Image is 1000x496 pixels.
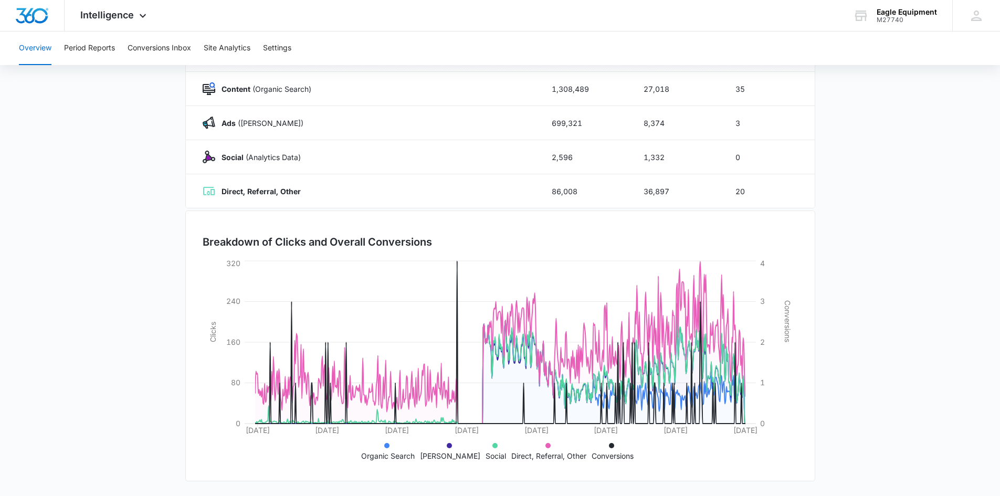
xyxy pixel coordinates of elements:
h3: Breakdown of Clicks and Overall Conversions [203,234,432,250]
div: account name [877,8,937,16]
tspan: 3 [760,297,765,305]
strong: Content [222,85,250,93]
button: Settings [263,31,291,65]
td: 2,596 [539,140,631,174]
img: Content [203,82,215,95]
td: 35 [723,72,815,106]
tspan: [DATE] [524,426,548,435]
strong: Social [222,153,244,162]
p: ([PERSON_NAME]) [215,118,303,129]
td: 1,308,489 [539,72,631,106]
tspan: [DATE] [664,426,688,435]
td: 8,374 [631,106,723,140]
tspan: 160 [226,337,240,346]
div: account id [877,16,937,24]
tspan: 1 [760,378,765,387]
p: [PERSON_NAME] [420,450,480,461]
tspan: 4 [760,259,765,268]
p: Organic Search [361,450,415,461]
button: Overview [19,31,51,65]
p: Conversions [592,450,634,461]
strong: Direct, Referral, Other [222,187,301,196]
tspan: 0 [760,419,765,428]
img: Social [203,151,215,163]
td: 20 [723,174,815,208]
tspan: [DATE] [315,426,339,435]
p: Social [486,450,506,461]
tspan: [DATE] [385,426,409,435]
p: (Organic Search) [215,83,311,94]
button: Period Reports [64,31,115,65]
tspan: 80 [231,378,240,387]
tspan: [DATE] [454,426,478,435]
p: (Analytics Data) [215,152,301,163]
td: 1,332 [631,140,723,174]
tspan: Conversions [783,300,792,342]
tspan: 320 [226,259,240,268]
td: 0 [723,140,815,174]
td: 86,008 [539,174,631,208]
tspan: 2 [760,337,765,346]
button: Site Analytics [204,31,250,65]
button: Conversions Inbox [128,31,191,65]
td: 27,018 [631,72,723,106]
tspan: 0 [236,419,240,428]
tspan: [DATE] [733,426,757,435]
tspan: [DATE] [594,426,618,435]
p: Direct, Referral, Other [511,450,586,461]
strong: Ads [222,119,236,128]
tspan: [DATE] [245,426,269,435]
span: Intelligence [80,9,134,20]
tspan: 240 [226,297,240,305]
td: 699,321 [539,106,631,140]
td: 36,897 [631,174,723,208]
td: 3 [723,106,815,140]
img: Ads [203,117,215,129]
tspan: Clicks [208,322,217,342]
